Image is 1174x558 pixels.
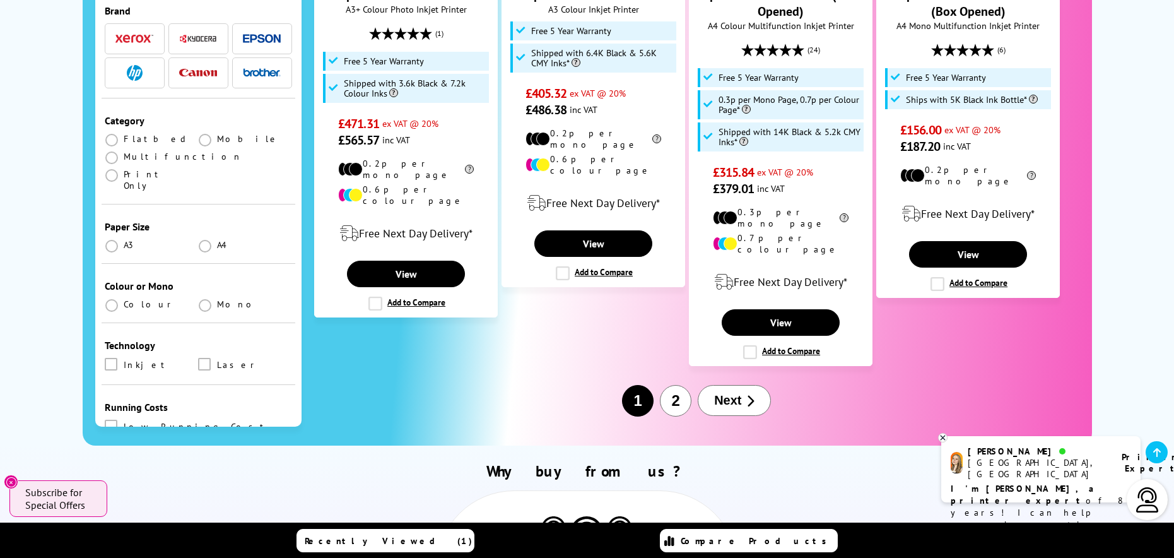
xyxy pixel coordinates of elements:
[243,34,281,44] img: Epson
[25,486,95,511] span: Subscribe for Special Offers
[321,216,491,251] div: modal_delivery
[217,239,228,251] span: A4
[719,73,799,83] span: Free 5 Year Warranty
[338,116,379,132] span: £471.31
[525,102,566,118] span: £486.38
[124,299,176,310] span: Colour
[713,206,848,229] li: 0.3p per mono page
[722,309,839,336] a: View
[951,452,963,474] img: amy-livechat.png
[338,132,379,148] span: £565.57
[534,230,652,257] a: View
[239,30,285,47] button: Epson
[696,20,866,32] span: A4 Colour Multifunction Inkjet Printer
[321,3,491,15] span: A3+ Colour Photo Inkjet Printer
[105,401,293,413] div: Running Costs
[713,181,754,197] span: £379.01
[807,38,820,62] span: (24)
[508,186,678,221] div: modal_delivery
[713,164,754,181] span: £315.84
[906,95,1038,105] span: Ships with 5K Black Ink Bottle*
[347,261,464,287] a: View
[883,196,1053,232] div: modal_delivery
[660,385,691,417] button: 2
[570,104,597,116] span: inc VAT
[883,20,1053,32] span: A4 Mono Multifunction Inkjet Printer
[115,34,153,43] img: Xerox
[124,151,242,162] span: Multifunction
[525,153,661,176] li: 0.6p per colour page
[105,339,293,352] div: Technology
[900,164,1036,187] li: 0.2p per mono page
[105,280,293,292] div: Colour or Mono
[508,3,678,15] span: A3 Colour Inkjet Printer
[660,529,838,552] a: Compare Products
[900,138,940,155] span: £187.20
[124,169,199,191] span: Print Only
[243,68,281,77] img: Brother
[117,461,1056,481] h2: Why buy from us?
[757,182,785,194] span: inc VAT
[105,4,293,17] div: Brand
[525,85,566,102] span: £405.32
[4,475,18,489] button: Close
[124,239,135,251] span: A3
[570,87,626,99] span: ex VAT @ 20%
[696,264,866,300] div: modal_delivery
[531,48,674,68] span: Shipped with 6.4K Black & 5.6K CMY Inks*
[217,299,259,310] span: Mono
[556,266,633,280] label: Add to Compare
[338,158,474,181] li: 0.2p per mono page
[719,95,861,115] span: 0.3p per Mono Page, 0.7p per Colour Page*
[305,535,473,547] span: Recently Viewed (1)
[944,124,1001,136] span: ex VAT @ 20%
[1135,487,1160,513] img: user-headset-light.svg
[951,483,1131,543] p: of 8 years! I can help you choose the right product
[968,457,1106,480] div: [GEOGRAPHIC_DATA], [GEOGRAPHIC_DATA]
[539,516,568,549] img: Printer Experts
[906,73,986,83] span: Free 5 Year Warranty
[719,127,861,147] span: Shipped with 14K Black & 5.2k CMY Inks*
[127,65,143,81] img: HP
[105,114,293,127] div: Category
[124,358,170,372] span: Inkjet
[105,220,293,233] div: Paper Size
[698,385,771,416] button: Next
[382,117,438,129] span: ex VAT @ 20%
[943,140,971,152] span: inc VAT
[112,64,157,81] button: HP
[757,166,813,178] span: ex VAT @ 20%
[344,78,486,98] span: Shipped with 3.6k Black & 7.2k Colour Inks
[531,26,611,36] span: Free 5 Year Warranty
[968,446,1106,457] div: [PERSON_NAME]
[606,516,634,549] img: Printer Experts
[714,393,741,408] span: Next
[930,277,1007,291] label: Add to Compare
[900,122,941,138] span: £156.00
[997,38,1006,62] span: (6)
[112,30,157,47] button: Xerox
[175,30,221,47] button: Kyocera
[175,64,221,81] button: Canon
[338,184,474,206] li: 0.6p per colour page
[239,64,285,81] button: Brother
[382,134,410,146] span: inc VAT
[179,69,217,77] img: Canon
[525,128,661,150] li: 0.2p per mono page
[368,297,445,311] label: Add to Compare
[179,34,217,44] img: Kyocera
[344,56,424,66] span: Free 5 Year Warranty
[681,535,833,547] span: Compare Products
[124,133,190,145] span: Flatbed
[743,345,820,359] label: Add to Compare
[296,529,474,552] a: Recently Viewed (1)
[951,483,1098,506] b: I'm [PERSON_NAME], a printer expert
[217,133,279,145] span: Mobile
[124,420,269,434] span: Low Running Cost
[713,232,848,255] li: 0.7p per colour page
[909,241,1026,268] a: View
[435,21,443,45] span: (1)
[217,358,259,372] span: Laser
